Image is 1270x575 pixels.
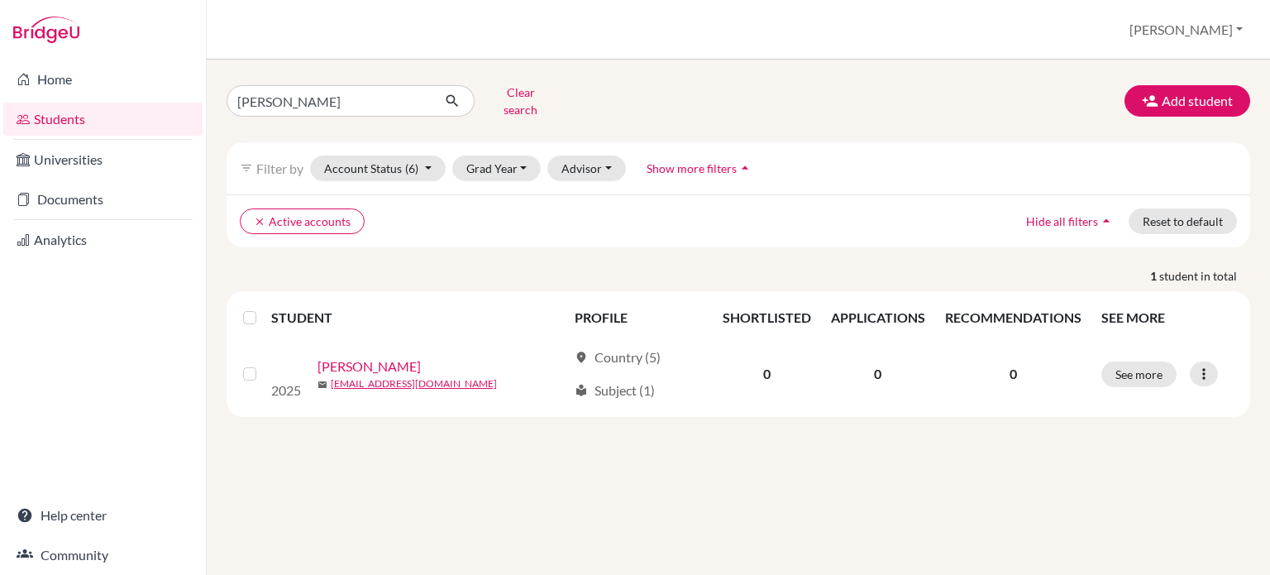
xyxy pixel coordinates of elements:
[310,156,446,181] button: Account Status(6)
[633,156,767,181] button: Show more filtersarrow_drop_up
[1026,214,1098,228] span: Hide all filters
[1012,208,1129,234] button: Hide all filtersarrow_drop_up
[1129,208,1237,234] button: Reset to default
[1098,213,1115,229] i: arrow_drop_up
[821,298,935,338] th: APPLICATIONS
[240,208,365,234] button: clearActive accounts
[331,376,497,391] a: [EMAIL_ADDRESS][DOMAIN_NAME]
[317,357,421,376] a: [PERSON_NAME]
[713,298,821,338] th: SHORTLISTED
[945,364,1081,384] p: 0
[713,338,821,410] td: 0
[1159,267,1250,285] span: student in total
[1124,85,1250,117] button: Add student
[271,298,565,338] th: STUDENT
[271,381,304,400] p: 2025
[452,156,542,181] button: Grad Year
[935,298,1091,338] th: RECOMMENDATIONS
[240,161,253,175] i: filter_list
[547,156,626,181] button: Advisor
[575,381,655,400] div: Subject (1)
[647,161,737,175] span: Show more filters
[1122,14,1250,46] button: [PERSON_NAME]
[3,63,203,96] a: Home
[821,338,935,410] td: 0
[3,183,203,216] a: Documents
[405,161,418,175] span: (6)
[317,380,327,390] span: mail
[575,384,588,397] span: local_library
[13,17,79,43] img: Bridge-U
[256,161,303,176] span: Filter by
[1091,298,1244,338] th: SEE MORE
[227,85,432,117] input: Find student by name...
[475,79,566,122] button: Clear search
[271,347,304,381] img: Mackenzie, Isaac
[3,539,203,572] a: Community
[3,103,203,136] a: Students
[3,499,203,532] a: Help center
[575,347,661,367] div: Country (5)
[254,216,265,228] i: clear
[1101,362,1177,387] button: See more
[575,351,588,364] span: location_on
[3,143,203,176] a: Universities
[737,160,753,176] i: arrow_drop_up
[3,223,203,256] a: Analytics
[565,298,713,338] th: PROFILE
[1150,267,1159,285] strong: 1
